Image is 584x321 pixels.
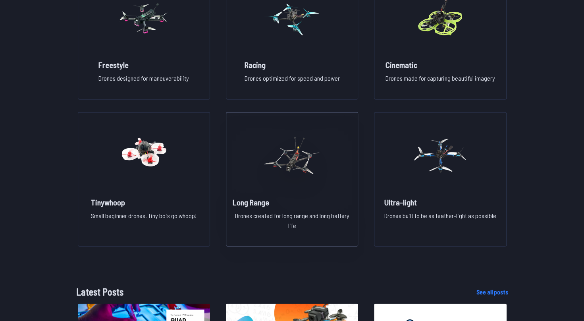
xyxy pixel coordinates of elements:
[233,197,351,208] h2: Long Range
[244,73,339,89] p: Drones optimized for speed and power
[91,211,197,236] p: Small beginner drones. Tiny bois go whoop!
[98,73,189,89] p: Drones designed for maneuverability
[374,112,506,246] a: image of categoryUltra-lightDrones built to be as feather-light as possible
[98,59,189,70] h2: Freestyle
[91,197,197,208] h2: Tinywhoop
[233,211,351,236] p: Drones created for long range and long battery life
[384,197,496,208] h2: Ultra-light
[115,120,172,190] img: image of category
[244,59,339,70] h2: Racing
[263,120,320,190] img: image of category
[384,211,496,236] p: Drones built to be as feather-light as possible
[385,59,495,70] h2: Cinematic
[76,284,464,299] h1: Latest Posts
[226,112,358,246] a: image of categoryLong RangeDrones created for long range and long battery life
[476,287,508,296] a: See all posts
[78,112,210,246] a: image of categoryTinywhoopSmall beginner drones. Tiny bois go whoop!
[385,73,495,89] p: Drones made for capturing beautiful imagery
[412,120,469,190] img: image of category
